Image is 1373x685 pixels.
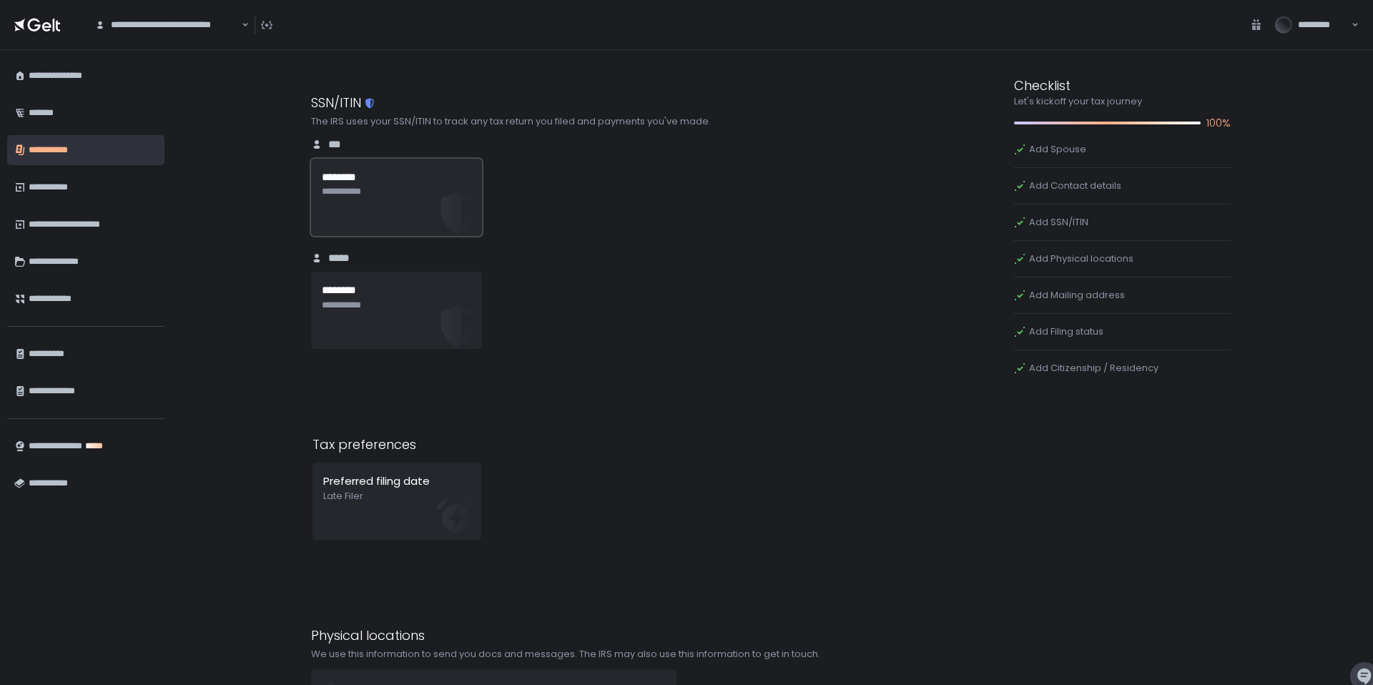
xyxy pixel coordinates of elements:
[1014,95,1231,108] div: Let's kickoff your tax journey
[1029,362,1158,375] span: Add Citizenship / Residency
[1029,143,1086,156] span: Add Spouse
[323,490,471,503] span: Late Filer
[86,10,249,40] div: Search for option
[311,93,870,112] div: SSN/ITIN
[1014,76,1231,95] div: Checklist
[323,473,430,488] span: Preferred filing date
[313,435,482,454] div: Tax preferences
[1206,115,1231,132] span: 100%
[311,626,870,645] div: Physical locations
[1029,179,1121,192] span: Add Contact details
[1029,325,1103,338] span: Add Filing status
[1029,289,1125,302] span: Add Mailing address
[1029,216,1088,229] span: Add SSN/ITIN
[1029,252,1133,265] span: Add Physical locations
[313,463,482,540] button: Preferred filing dateLate Filer
[311,115,870,128] div: The IRS uses your SSN/ITIN to track any tax return you filed and payments you've made.
[311,648,870,661] div: We use this information to send you docs and messages. The IRS may also use this information to g...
